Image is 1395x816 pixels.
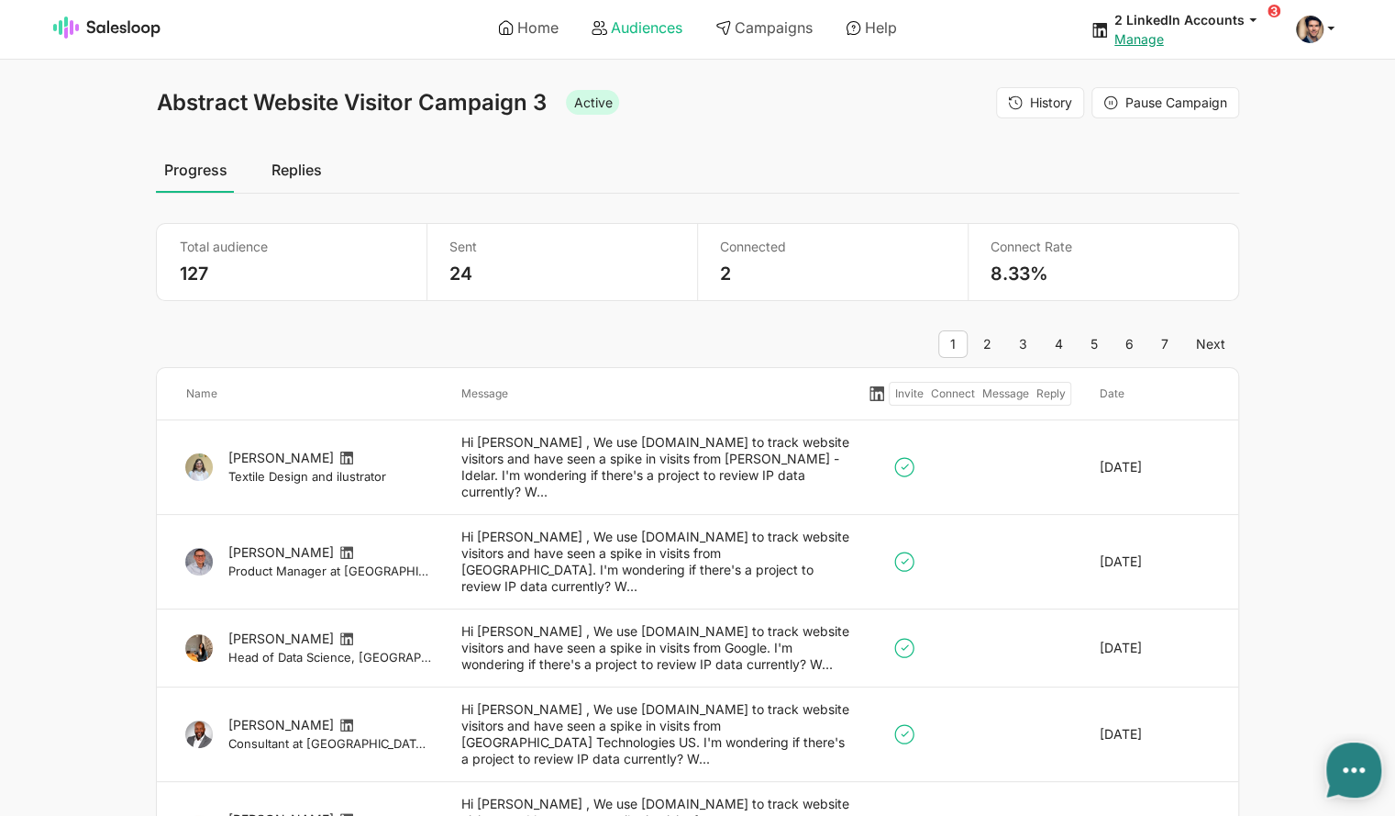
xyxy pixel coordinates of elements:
[485,12,571,43] a: Home
[53,17,161,39] img: Salesloop
[1032,385,1068,403] div: Reply
[1149,330,1180,358] a: 7
[1113,330,1146,358] a: 6
[579,12,695,43] a: Audiences
[1085,623,1224,673] div: [DATE]
[991,263,1216,285] p: 8.33%
[1043,330,1075,358] a: 4
[446,382,864,406] div: Message
[971,330,1003,358] a: 2
[1085,529,1224,595] div: [DATE]
[991,239,1216,255] p: Connect Rate
[446,701,864,767] div: Hi [PERSON_NAME] , We use [DOMAIN_NAME] to track website visitors and have seen a spike in visits...
[1085,701,1224,767] div: [DATE]
[227,563,431,579] small: Product Manager at [GEOGRAPHIC_DATA]
[1085,382,1224,406] div: Date
[446,434,864,500] div: Hi [PERSON_NAME] , We use [DOMAIN_NAME] to track website visitors and have seen a spike in visits...
[263,147,328,193] a: Replies
[1091,87,1239,118] a: Pause Campaign
[227,735,431,752] small: Consultant at [GEOGRAPHIC_DATA] Technologies US
[1114,31,1164,47] a: Manage
[1125,95,1227,110] span: Pause Campaign
[720,239,946,255] p: Connected
[227,717,333,732] a: [PERSON_NAME]
[446,529,864,595] div: Hi [PERSON_NAME] , We use [DOMAIN_NAME] to track website visitors and have seen a spike in visits...
[833,12,910,43] a: Help
[1079,330,1110,358] a: 5
[171,382,446,406] div: Name
[156,89,546,116] span: Abstract Website Visitor Campaign 3
[179,263,404,285] p: 127
[227,649,431,665] small: Head of Data Science, [GEOGRAPHIC_DATA]
[227,450,333,465] a: [PERSON_NAME]
[1085,434,1224,500] div: [DATE]
[449,263,675,285] p: 24
[1184,330,1237,358] a: Next
[1007,330,1039,358] a: 3
[938,330,968,358] span: 1
[891,385,927,403] div: Invite
[1114,11,1274,28] button: 2 LinkedIn Accounts
[978,385,1032,403] div: Message
[720,263,946,285] p: 2
[227,468,431,485] small: Textile Design and ilustrator
[179,239,404,255] p: Total audience
[446,623,864,673] div: Hi [PERSON_NAME] , We use [DOMAIN_NAME] to track website visitors and have seen a spike in visits...
[566,90,619,116] span: Active
[227,544,333,560] a: [PERSON_NAME]
[227,631,333,646] a: [PERSON_NAME]
[926,385,978,403] div: Connect
[1030,95,1072,110] span: History
[156,147,234,193] a: Progress
[449,239,675,255] p: Sent
[703,12,825,43] a: Campaigns
[996,87,1084,118] button: History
